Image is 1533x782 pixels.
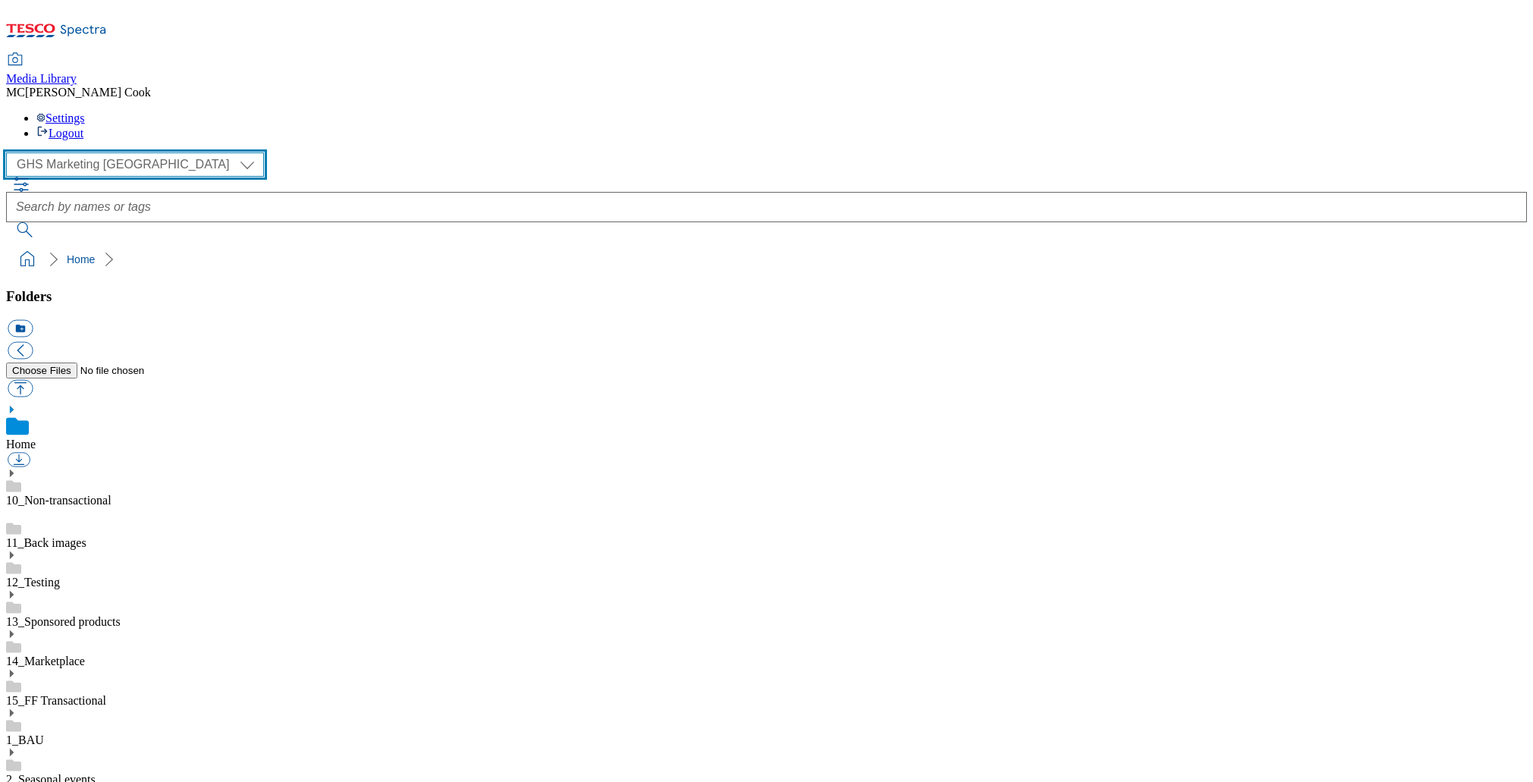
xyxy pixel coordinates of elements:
[6,615,121,628] a: 13_Sponsored products
[25,86,151,99] span: [PERSON_NAME] Cook
[6,438,36,451] a: Home
[6,576,60,589] a: 12_Testing
[6,536,86,549] a: 11_Back images
[36,127,83,140] a: Logout
[6,192,1527,222] input: Search by names or tags
[6,494,112,507] a: 10_Non-transactional
[6,72,77,85] span: Media Library
[6,245,1527,274] nav: breadcrumb
[6,655,85,667] a: 14_Marketplace
[36,111,85,124] a: Settings
[6,694,106,707] a: 15_FF Transactional
[67,253,95,265] a: Home
[6,54,77,86] a: Media Library
[6,288,1527,305] h3: Folders
[6,733,44,746] a: 1_BAU
[6,86,25,99] span: MC
[15,247,39,272] a: home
